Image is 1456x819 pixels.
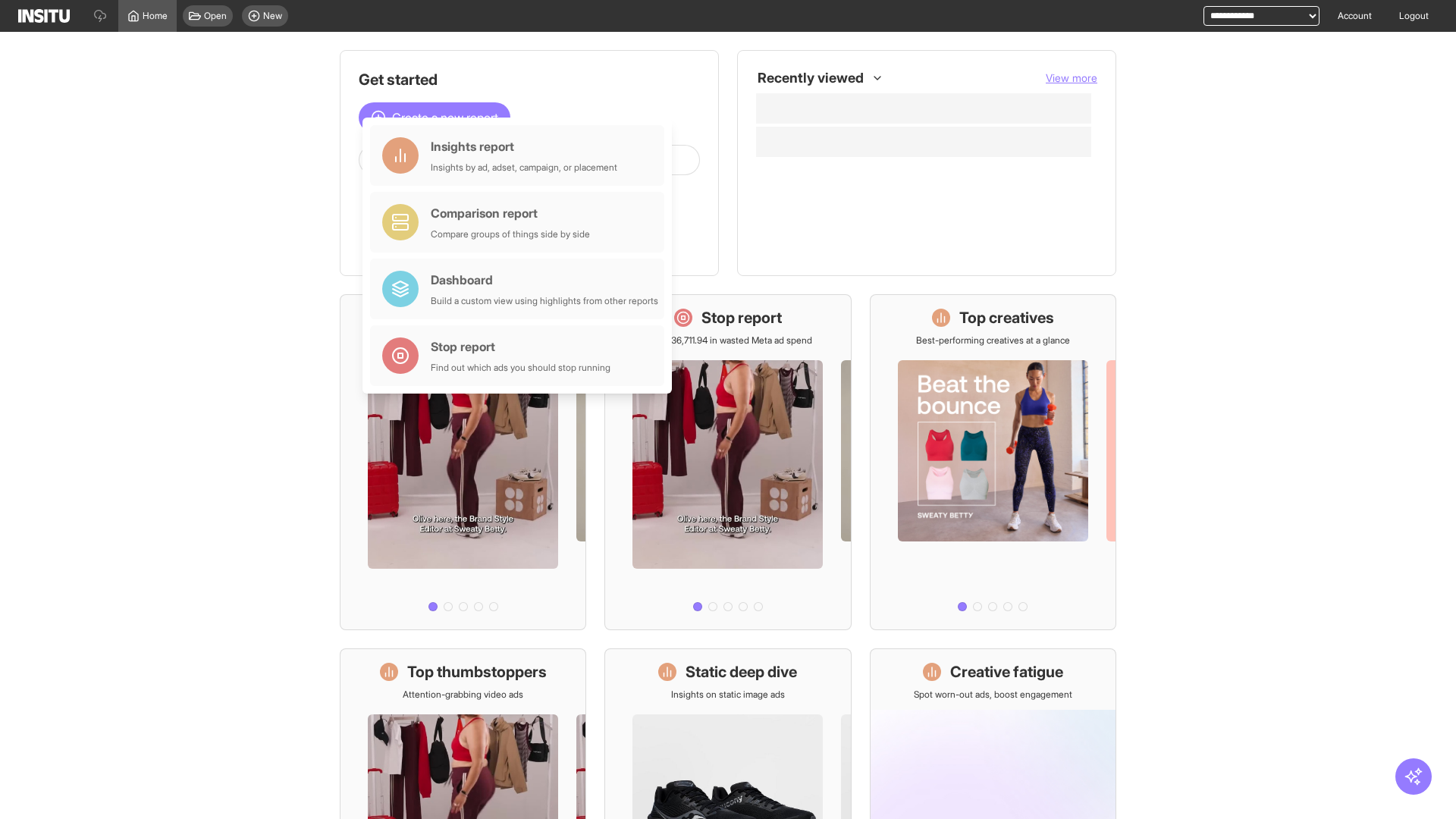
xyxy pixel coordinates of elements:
a: Top creativesBest-performing creatives at a glance [870,294,1116,630]
h1: Static deep dive [686,661,797,682]
p: Insights on static image ads [671,689,785,701]
p: Save £36,711.94 in wasted Meta ad spend [644,334,812,347]
h1: Top creatives [959,307,1054,328]
button: View more [1046,71,1097,86]
div: Dashboard [431,271,658,289]
span: View more [1046,71,1097,84]
button: Create a new report [359,102,510,133]
h1: Get started [359,69,700,90]
p: Attention-grabbing video ads [403,689,523,701]
div: Comparison report [431,204,590,222]
div: Stop report [431,337,610,356]
img: Logo [18,9,70,23]
div: Insights by ad, adset, campaign, or placement [431,162,617,174]
span: Open [204,10,227,22]
p: Best-performing creatives at a glance [916,334,1070,347]
div: Insights report [431,137,617,155]
span: New [263,10,282,22]
a: What's live nowSee all active ads instantly [340,294,586,630]
div: Compare groups of things side by side [431,228,590,240]
span: Create a new report [392,108,498,127]
h1: Top thumbstoppers [407,661,547,682]
span: Home [143,10,168,22]
div: Find out which ads you should stop running [431,362,610,374]
div: Build a custom view using highlights from other reports [431,295,658,307]
h1: Stop report [701,307,782,328]
a: Stop reportSave £36,711.94 in wasted Meta ad spend [604,294,851,630]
